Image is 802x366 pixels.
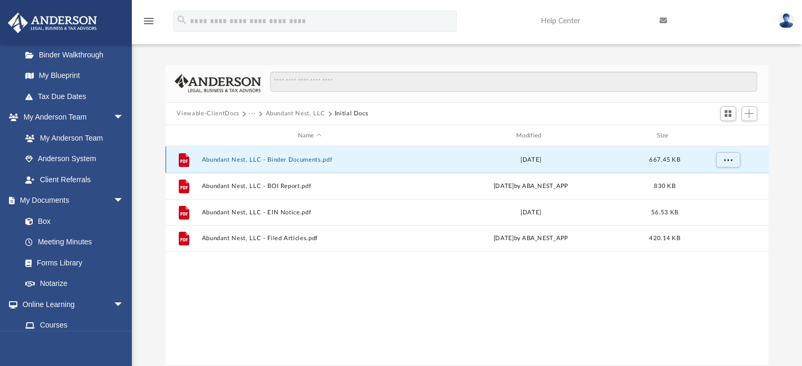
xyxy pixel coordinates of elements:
button: Abundant Nest, LLC - Filed Articles.pdf [201,235,418,242]
span: arrow_drop_down [113,294,134,315]
div: Size [643,131,685,141]
span: arrow_drop_down [113,107,134,128]
a: Notarize [15,273,134,294]
button: Abundant Nest, LLC - BOI Report.pdf [201,183,418,190]
a: Client Referrals [15,169,134,190]
button: Abundant Nest, LLC [265,109,325,118]
div: [DATE] by ABA_NEST_APP [422,182,639,191]
a: Anderson System [15,149,134,170]
div: Modified [422,131,639,141]
button: Initial Docs [335,109,369,118]
button: Abundant Nest, LLC - EIN Notice.pdf [201,209,418,216]
button: Viewable-ClientDocs [177,109,239,118]
div: id [170,131,196,141]
a: My Anderson Team [15,127,129,149]
button: Add [741,106,757,121]
a: Meeting Minutes [15,232,134,253]
div: [DATE] by ABA_NEST_APP [422,234,639,244]
span: 420.14 KB [649,236,680,242]
div: [DATE] [422,208,639,217]
i: search [176,14,188,26]
a: Binder Walkthrough [15,44,140,65]
button: More options [716,152,740,168]
a: menu [142,20,155,27]
button: ··· [249,109,256,118]
a: My Anderson Teamarrow_drop_down [7,107,134,128]
a: Online Learningarrow_drop_down [7,294,134,315]
div: grid [166,146,769,364]
i: menu [142,15,155,27]
a: Forms Library [15,252,129,273]
img: User Pic [778,13,794,28]
div: Name [201,131,418,141]
img: Anderson Advisors Platinum Portal [5,13,100,33]
span: 667.45 KB [649,157,680,163]
div: id [690,131,764,141]
button: Switch to Grid View [720,106,736,121]
span: 830 KB [654,183,675,189]
a: Courses [15,315,134,336]
a: My Blueprint [15,65,134,86]
button: Abundant Nest, LLC - Binder Documents.pdf [201,156,418,163]
a: Tax Due Dates [15,86,140,107]
span: arrow_drop_down [113,190,134,212]
input: Search files and folders [270,72,757,92]
a: My Documentsarrow_drop_down [7,190,134,211]
span: 56.53 KB [651,210,678,215]
a: Box [15,211,129,232]
div: [DATE] [422,155,639,165]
